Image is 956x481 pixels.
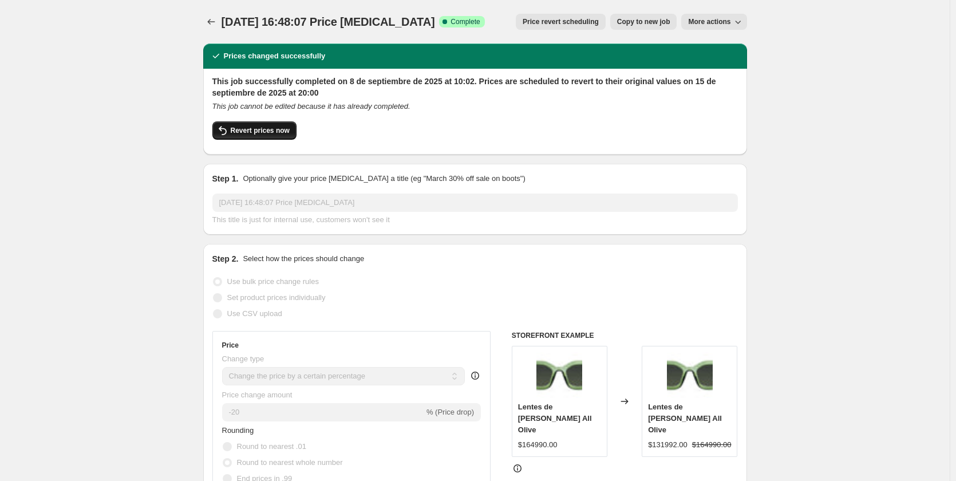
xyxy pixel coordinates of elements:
button: Revert prices now [212,121,297,140]
h3: Price [222,341,239,350]
button: Price revert scheduling [516,14,606,30]
p: Select how the prices should change [243,253,364,265]
span: Price revert scheduling [523,17,599,26]
h6: STOREFRONT EXAMPLE [512,331,738,340]
span: Complete [451,17,480,26]
h2: Step 2. [212,253,239,265]
img: azalee-all-olive-frontal_1280x.progressive_389d0da8-3a67-4741-8cac-c399679cc047_80x.webp [667,352,713,398]
span: Change type [222,354,264,363]
p: Optionally give your price [MEDICAL_DATA] a title (eg "March 30% off sale on boots") [243,173,525,184]
span: Lentes de [PERSON_NAME] All Olive [648,403,722,434]
div: $164990.00 [518,439,558,451]
input: -15 [222,403,424,421]
input: 30% off holiday sale [212,194,738,212]
span: Revert prices now [231,126,290,135]
button: Copy to new job [610,14,677,30]
span: Price change amount [222,391,293,399]
button: Price change jobs [203,14,219,30]
span: Round to nearest whole number [237,458,343,467]
div: help [469,370,481,381]
span: Lentes de [PERSON_NAME] All Olive [518,403,592,434]
div: $131992.00 [648,439,688,451]
h2: Prices changed successfully [224,50,326,62]
span: Set product prices individually [227,293,326,302]
span: % (Price drop) [426,408,474,416]
span: Use CSV upload [227,309,282,318]
span: More actions [688,17,730,26]
img: azalee-all-olive-frontal_1280x.progressive_389d0da8-3a67-4741-8cac-c399679cc047_80x.webp [536,352,582,398]
span: Rounding [222,426,254,435]
i: This job cannot be edited because it has already completed. [212,102,410,111]
span: Copy to new job [617,17,670,26]
h2: Step 1. [212,173,239,184]
button: More actions [681,14,746,30]
span: This title is just for internal use, customers won't see it [212,215,390,224]
strike: $164990.00 [692,439,732,451]
h2: This job successfully completed on 8 de septiembre de 2025 at 10:02. Prices are scheduled to reve... [212,76,738,98]
span: Use bulk price change rules [227,277,319,286]
span: [DATE] 16:48:07 Price [MEDICAL_DATA] [222,15,435,28]
span: Round to nearest .01 [237,442,306,451]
